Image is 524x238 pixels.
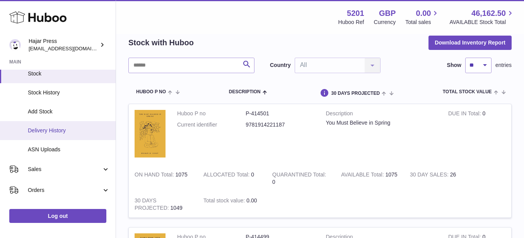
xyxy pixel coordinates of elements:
[246,197,257,204] span: 0.00
[449,19,515,26] span: AVAILABLE Stock Total
[405,19,440,26] span: Total sales
[9,209,106,223] a: Log out
[347,8,364,19] strong: 5201
[129,165,198,192] td: 1075
[28,166,102,173] span: Sales
[135,197,171,213] strong: 30 DAYS PROJECTED
[177,121,246,128] dt: Current identifier
[447,62,461,69] label: Show
[379,8,396,19] strong: GBP
[428,36,512,50] button: Download Inventory Report
[28,70,110,77] span: Stock
[443,89,492,94] span: Total stock value
[246,121,314,128] dd: 9781914221187
[9,39,21,51] img: editorial@hajarpress.com
[28,89,110,96] span: Stock History
[203,171,251,180] strong: ALLOCATED Total
[177,110,246,117] dt: Huboo P no
[198,165,266,192] td: 0
[495,62,512,69] span: entries
[449,8,515,26] a: 46,162.50 AVAILABLE Stock Total
[129,191,198,217] td: 1049
[29,38,98,52] div: Hajar Press
[442,104,511,165] td: 0
[326,119,437,127] div: You Must Believe in Spring
[28,146,110,153] span: ASN Uploads
[135,171,176,180] strong: ON HAND Total
[374,19,396,26] div: Currency
[28,127,110,134] span: Delivery History
[272,179,275,185] span: 0
[272,171,326,180] strong: QUARANTINED Total
[331,91,380,96] span: 30 DAYS PROJECTED
[29,45,114,51] span: [EMAIL_ADDRESS][DOMAIN_NAME]
[136,89,166,94] span: Huboo P no
[229,89,261,94] span: Description
[404,165,473,192] td: 26
[28,108,110,115] span: Add Stock
[135,110,166,158] img: product image
[246,110,314,117] dd: P-414501
[270,62,291,69] label: Country
[203,197,246,205] strong: Total stock value
[338,19,364,26] div: Huboo Ref
[448,110,482,118] strong: DUE IN Total
[405,8,440,26] a: 0.00 Total sales
[128,38,194,48] h2: Stock with Huboo
[28,187,102,194] span: Orders
[416,8,431,19] span: 0.00
[326,110,437,119] strong: Description
[410,171,450,180] strong: 30 DAY SALES
[335,165,404,192] td: 1075
[341,171,385,180] strong: AVAILABLE Total
[471,8,506,19] span: 46,162.50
